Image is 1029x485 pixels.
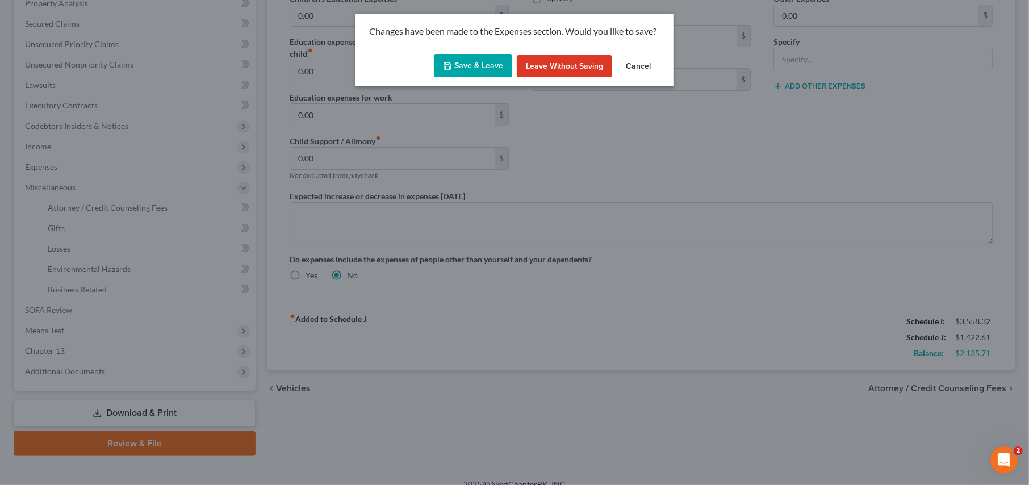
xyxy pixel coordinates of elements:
[990,446,1018,474] iframe: Intercom live chat
[1014,446,1023,455] span: 2
[517,55,612,78] button: Leave without Saving
[369,25,660,38] p: Changes have been made to the Expenses section. Would you like to save?
[617,55,660,78] button: Cancel
[434,54,512,78] button: Save & Leave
